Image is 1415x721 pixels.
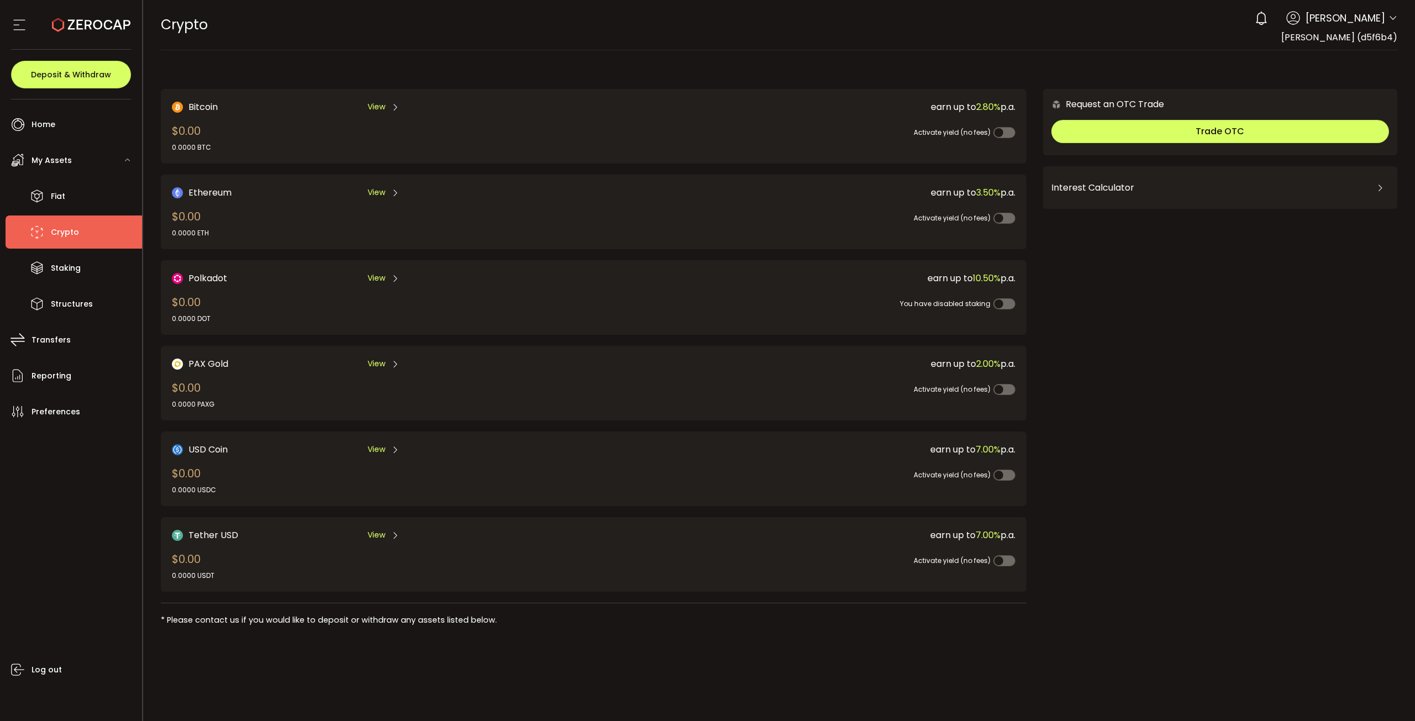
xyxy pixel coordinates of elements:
[172,294,211,324] div: $0.00
[11,61,131,88] button: Deposit & Withdraw
[976,101,1000,113] span: 2.80%
[914,128,990,137] span: Activate yield (no fees)
[573,186,1015,199] div: earn up to p.a.
[976,529,1000,541] span: 7.00%
[161,614,1026,626] div: * Please contact us if you would like to deposit or withdraw any assets listed below.
[51,260,81,276] span: Staking
[172,359,183,370] img: PAX Gold
[172,208,209,238] div: $0.00
[161,15,208,34] span: Crypto
[172,571,214,581] div: 0.0000 USDT
[172,228,209,238] div: 0.0000 ETH
[188,528,238,542] span: Tether USD
[188,271,227,285] span: Polkadot
[188,186,232,199] span: Ethereum
[914,556,990,565] span: Activate yield (no fees)
[172,465,216,495] div: $0.00
[188,100,218,114] span: Bitcoin
[368,101,385,113] span: View
[172,530,183,541] img: Tether USD
[32,332,71,348] span: Transfers
[368,358,385,370] span: View
[172,380,214,409] div: $0.00
[51,224,79,240] span: Crypto
[1286,602,1415,721] iframe: Chat Widget
[172,444,183,455] img: USD Coin
[172,551,214,581] div: $0.00
[976,357,1000,370] span: 2.00%
[32,662,62,678] span: Log out
[1043,97,1164,111] div: Request an OTC Trade
[172,102,183,113] img: Bitcoin
[914,213,990,223] span: Activate yield (no fees)
[172,485,216,495] div: 0.0000 USDC
[32,404,80,420] span: Preferences
[1051,99,1061,109] img: 6nGpN7MZ9FLuBP83NiajKbTRY4UzlzQtBKtCrLLspmCkSvCZHBKvY3NxgQaT5JnOQREvtQ257bXeeSTueZfAPizblJ+Fe8JwA...
[976,443,1000,456] span: 7.00%
[1281,31,1397,44] span: [PERSON_NAME] (d5f6b4)
[172,314,211,324] div: 0.0000 DOT
[573,443,1015,456] div: earn up to p.a.
[1196,125,1244,138] span: Trade OTC
[172,273,183,284] img: DOT
[368,444,385,455] span: View
[573,357,1015,371] div: earn up to p.a.
[172,187,183,198] img: Ethereum
[973,272,1000,285] span: 10.50%
[914,470,990,480] span: Activate yield (no fees)
[188,443,228,456] span: USD Coin
[51,296,93,312] span: Structures
[172,123,211,152] div: $0.00
[32,368,71,384] span: Reporting
[573,528,1015,542] div: earn up to p.a.
[188,357,228,371] span: PAX Gold
[976,186,1000,199] span: 3.50%
[51,188,65,204] span: Fiat
[172,143,211,152] div: 0.0000 BTC
[368,529,385,541] span: View
[573,100,1015,114] div: earn up to p.a.
[914,385,990,394] span: Activate yield (no fees)
[31,71,111,78] span: Deposit & Withdraw
[32,152,72,169] span: My Assets
[1051,120,1389,143] button: Trade OTC
[1051,175,1389,201] div: Interest Calculator
[368,187,385,198] span: View
[368,272,385,284] span: View
[573,271,1015,285] div: earn up to p.a.
[172,399,214,409] div: 0.0000 PAXG
[1306,10,1385,25] span: [PERSON_NAME]
[32,117,55,133] span: Home
[900,299,990,308] span: You have disabled staking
